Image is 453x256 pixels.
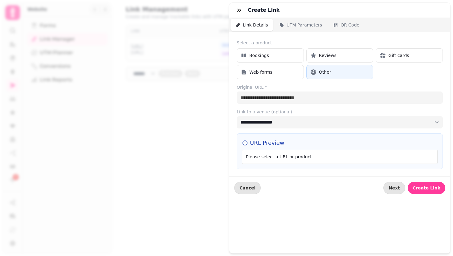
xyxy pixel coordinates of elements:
label: Link to a venue (optional) [237,109,443,115]
h3: Create Link [248,6,282,14]
button: Create Link [408,182,445,194]
button: Cancel [234,182,261,194]
span: Reviews [319,52,337,59]
span: QR Code [341,22,359,28]
button: Web forms [237,65,304,79]
h3: URL Preview [242,139,438,147]
span: Bookings [249,52,269,59]
button: Gift cards [376,48,443,63]
div: Please select a URL or product [242,150,438,164]
label: Select a product [237,40,443,46]
span: Link Details [243,22,268,28]
button: Reviews [306,48,373,63]
span: UTM Parameters [287,22,322,28]
button: Other [306,65,373,79]
button: Bookings [237,48,304,63]
span: Gift cards [388,52,409,59]
span: Cancel [239,186,255,190]
span: Other [319,69,331,75]
span: Next [389,186,400,190]
span: Web forms [249,69,272,75]
label: Original URL * [237,84,443,90]
span: Create Link [413,186,440,190]
button: Next [383,182,405,194]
